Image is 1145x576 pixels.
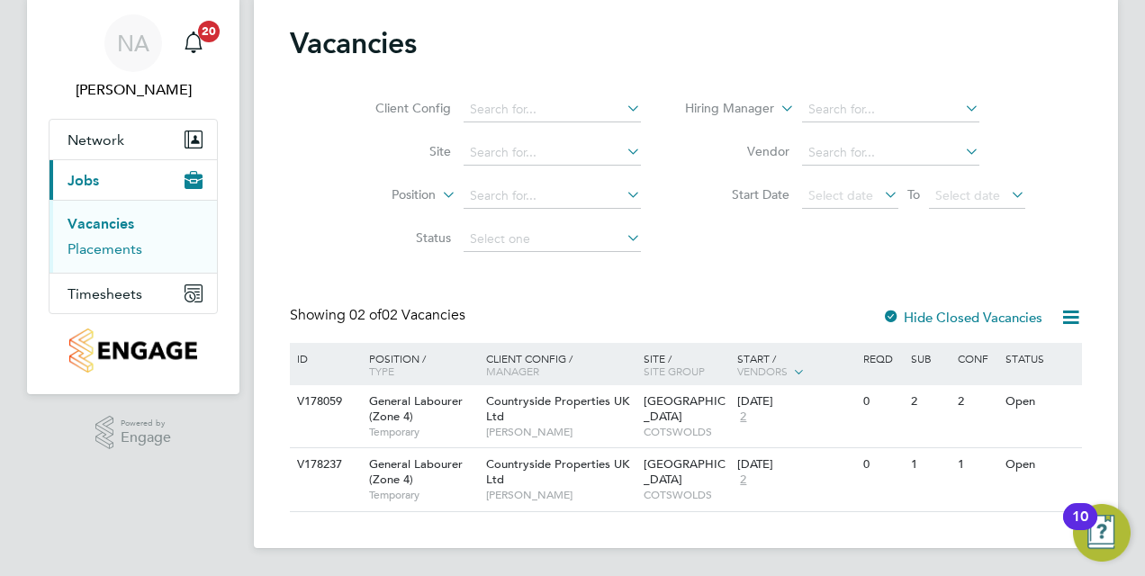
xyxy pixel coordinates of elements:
[347,229,451,246] label: Status
[121,416,171,431] span: Powered by
[49,328,218,373] a: Go to home page
[293,385,356,418] div: V178059
[802,97,979,122] input: Search for...
[482,343,639,386] div: Client Config /
[349,306,382,324] span: 02 of
[953,343,1000,373] div: Conf
[176,14,212,72] a: 20
[882,309,1042,326] label: Hide Closed Vacancies
[1073,504,1131,562] button: Open Resource Center, 10 new notifications
[121,430,171,445] span: Engage
[69,328,196,373] img: countryside-properties-logo-retina.png
[356,343,482,386] div: Position /
[953,448,1000,481] div: 1
[902,183,925,206] span: To
[802,140,979,166] input: Search for...
[808,187,873,203] span: Select date
[349,306,465,324] span: 02 Vacancies
[686,186,789,202] label: Start Date
[369,456,463,487] span: General Labourer (Zone 4)
[464,140,641,166] input: Search for...
[644,488,729,502] span: COTSWOLDS
[290,306,469,325] div: Showing
[644,425,729,439] span: COTSWOLDS
[332,186,436,204] label: Position
[935,187,1000,203] span: Select date
[859,343,906,373] div: Reqd
[737,364,788,378] span: Vendors
[644,456,726,487] span: [GEOGRAPHIC_DATA]
[686,143,789,159] label: Vendor
[486,364,539,378] span: Manager
[369,425,477,439] span: Temporary
[737,409,749,425] span: 2
[486,456,629,487] span: Countryside Properties UK Ltd
[906,343,953,373] div: Sub
[293,343,356,373] div: ID
[50,160,217,200] button: Jobs
[639,343,734,386] div: Site /
[369,488,477,502] span: Temporary
[49,79,218,101] span: Nabeel Anwar
[95,416,172,450] a: Powered byEngage
[68,131,124,148] span: Network
[464,97,641,122] input: Search for...
[953,385,1000,418] div: 2
[50,274,217,313] button: Timesheets
[859,448,906,481] div: 0
[369,364,394,378] span: Type
[644,393,726,424] span: [GEOGRAPHIC_DATA]
[68,240,142,257] a: Placements
[293,448,356,481] div: V178237
[1001,448,1079,481] div: Open
[859,385,906,418] div: 0
[464,184,641,209] input: Search for...
[1072,517,1088,540] div: 10
[644,364,705,378] span: Site Group
[737,457,854,472] div: [DATE]
[486,488,635,502] span: [PERSON_NAME]
[68,285,142,302] span: Timesheets
[1001,343,1079,373] div: Status
[464,227,641,252] input: Select one
[50,120,217,159] button: Network
[486,425,635,439] span: [PERSON_NAME]
[290,25,417,61] h2: Vacancies
[68,172,99,189] span: Jobs
[369,393,463,424] span: General Labourer (Zone 4)
[737,472,749,488] span: 2
[347,143,451,159] label: Site
[733,343,859,388] div: Start /
[117,31,149,55] span: NA
[68,215,134,232] a: Vacancies
[198,21,220,42] span: 20
[906,448,953,481] div: 1
[906,385,953,418] div: 2
[1001,385,1079,418] div: Open
[486,393,629,424] span: Countryside Properties UK Ltd
[50,200,217,273] div: Jobs
[737,394,854,409] div: [DATE]
[49,14,218,101] a: NA[PERSON_NAME]
[347,100,451,116] label: Client Config
[671,100,774,118] label: Hiring Manager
